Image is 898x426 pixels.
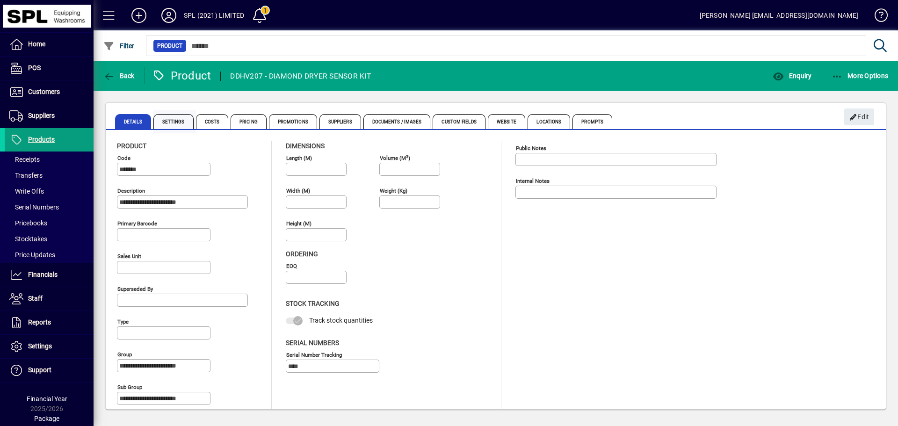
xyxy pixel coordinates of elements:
button: Enquiry [770,67,814,84]
a: Receipts [5,152,94,167]
span: Product [157,41,182,51]
a: Serial Numbers [5,199,94,215]
app-page-header-button: Back [94,67,145,84]
span: Package [34,415,59,422]
span: Customers [28,88,60,95]
span: Back [103,72,135,79]
a: Price Updates [5,247,94,263]
span: Serial Numbers [9,203,59,211]
span: Stocktakes [9,235,47,243]
a: Write Offs [5,183,94,199]
mat-label: Primary barcode [117,220,157,227]
mat-label: Type [117,318,129,325]
mat-label: Serial Number tracking [286,351,342,358]
a: Customers [5,80,94,104]
button: More Options [829,67,891,84]
a: Settings [5,335,94,358]
mat-label: Superseded by [117,286,153,292]
a: Staff [5,287,94,310]
mat-label: Public Notes [516,145,546,152]
span: Suppliers [319,114,361,129]
span: Dimensions [286,142,325,150]
span: Locations [528,114,570,129]
button: Add [124,7,154,24]
span: Edit [849,109,869,125]
span: Settings [153,114,194,129]
span: Settings [28,342,52,350]
span: Price Updates [9,251,55,259]
a: Knowledge Base [868,2,886,32]
span: Products [28,136,55,143]
a: Pricebooks [5,215,94,231]
span: Transfers [9,172,43,179]
span: Documents / Images [363,114,431,129]
span: Website [488,114,526,129]
span: Details [115,114,151,129]
mat-label: Group [117,351,132,358]
div: [PERSON_NAME] [EMAIL_ADDRESS][DOMAIN_NAME] [700,8,858,23]
mat-label: Width (m) [286,188,310,194]
span: Stock Tracking [286,300,340,307]
span: Costs [196,114,229,129]
mat-label: Description [117,188,145,194]
span: Product [117,142,146,150]
button: Filter [101,37,137,54]
div: DDHV207 - DIAMOND DRYER SENSOR KIT [230,69,371,84]
sup: 3 [406,154,408,159]
span: Track stock quantities [309,317,373,324]
mat-label: Height (m) [286,220,311,227]
a: Reports [5,311,94,334]
div: SPL (2021) LIMITED [184,8,244,23]
button: Back [101,67,137,84]
mat-label: EOQ [286,263,297,269]
a: Home [5,33,94,56]
a: Support [5,359,94,382]
mat-label: Sales unit [117,253,141,260]
span: Promotions [269,114,317,129]
a: POS [5,57,94,80]
span: Ordering [286,250,318,258]
a: Financials [5,263,94,287]
span: Custom Fields [433,114,485,129]
span: Financials [28,271,58,278]
span: Serial Numbers [286,339,339,347]
span: Financial Year [27,395,67,403]
span: POS [28,64,41,72]
mat-label: Code [117,155,130,161]
a: Transfers [5,167,94,183]
a: Stocktakes [5,231,94,247]
span: Pricing [231,114,267,129]
mat-label: Internal Notes [516,178,550,184]
mat-label: Volume (m ) [380,155,410,161]
span: Staff [28,295,43,302]
span: Enquiry [773,72,811,79]
span: Home [28,40,45,48]
div: Product [152,68,211,83]
mat-label: Sub group [117,384,142,390]
button: Edit [844,108,874,125]
button: Profile [154,7,184,24]
span: Receipts [9,156,40,163]
span: Support [28,366,51,374]
span: Write Offs [9,188,44,195]
span: Reports [28,318,51,326]
mat-label: Length (m) [286,155,312,161]
span: Suppliers [28,112,55,119]
a: Suppliers [5,104,94,128]
span: Prompts [572,114,612,129]
span: Filter [103,42,135,50]
span: Pricebooks [9,219,47,227]
span: More Options [832,72,889,79]
mat-label: Weight (Kg) [380,188,407,194]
